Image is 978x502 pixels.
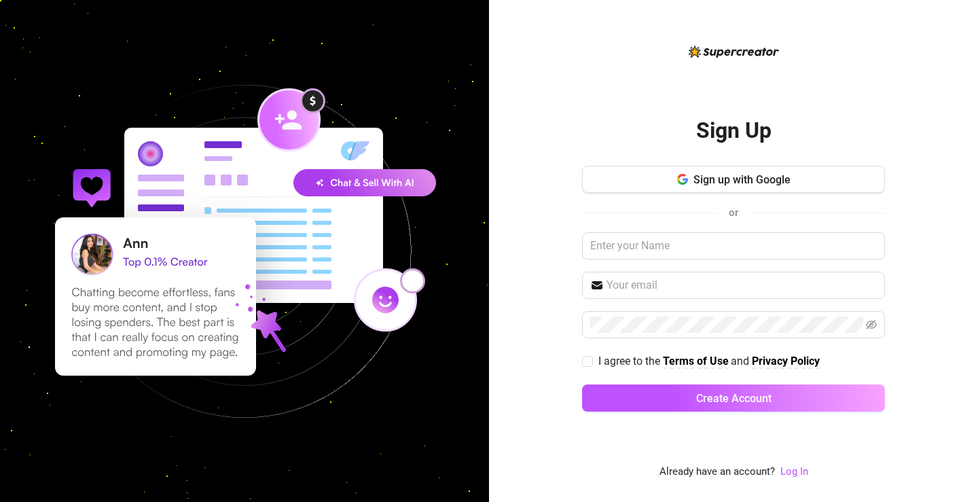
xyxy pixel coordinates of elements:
[696,117,772,145] h2: Sign Up
[731,355,752,367] span: and
[659,464,775,480] span: Already have an account?
[780,464,808,480] a: Log In
[598,355,663,367] span: I agree to the
[582,232,885,259] input: Enter your Name
[752,355,820,367] strong: Privacy Policy
[606,277,877,293] input: Your email
[10,16,479,486] img: signup-background-D0MIrEPF.svg
[696,392,772,405] span: Create Account
[780,465,808,478] a: Log In
[866,319,877,330] span: eye-invisible
[663,355,729,367] strong: Terms of Use
[663,355,729,369] a: Terms of Use
[729,207,738,219] span: or
[582,166,885,193] button: Sign up with Google
[693,173,791,186] span: Sign up with Google
[752,355,820,369] a: Privacy Policy
[582,384,885,412] button: Create Account
[689,46,779,58] img: logo-BBDzfeDw.svg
